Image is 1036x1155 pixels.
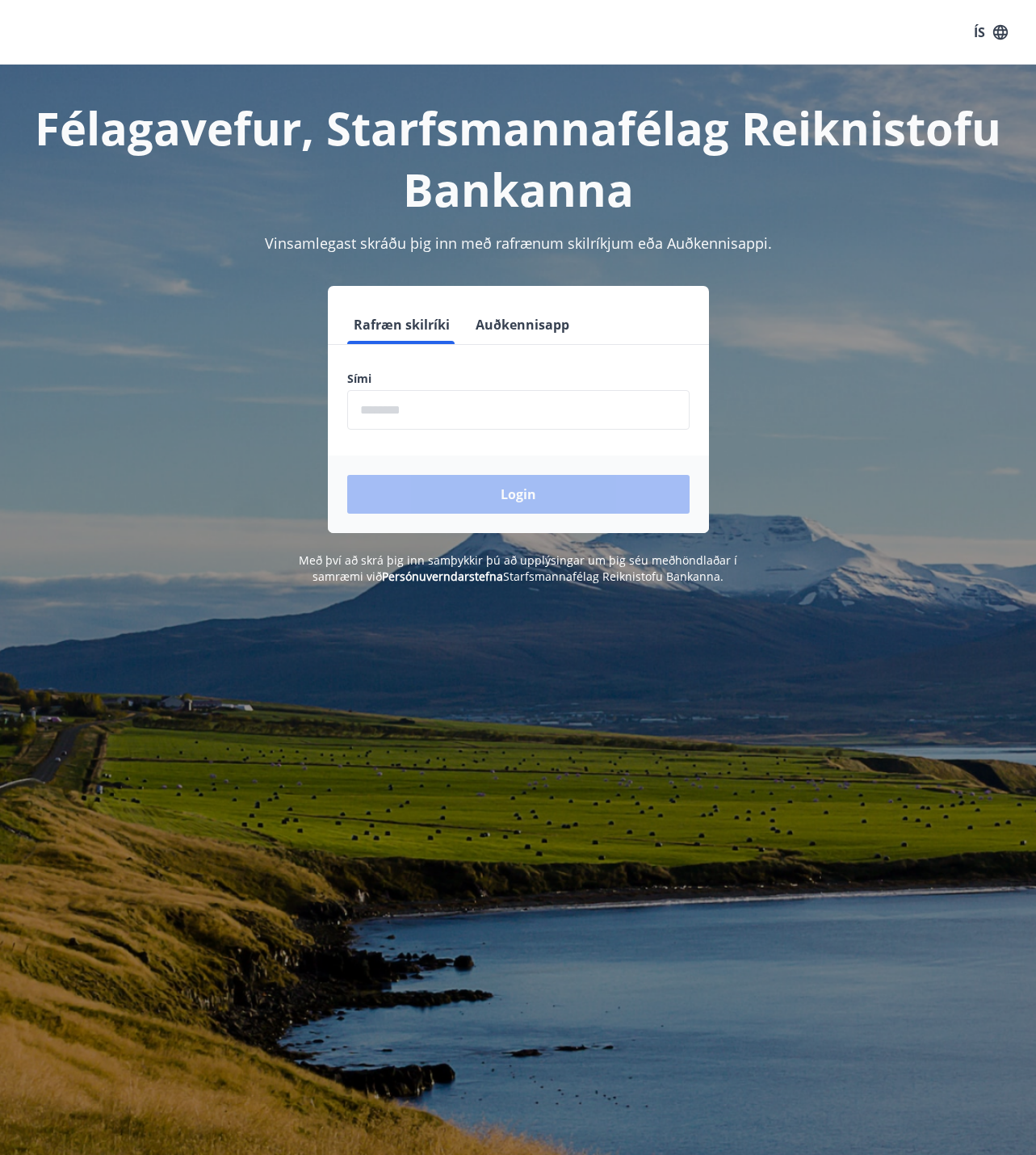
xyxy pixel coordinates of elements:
span: Vinsamlegast skráðu þig inn með rafrænum skilríkjum eða Auðkennisappi. [265,233,772,253]
button: Rafræn skilríki [347,305,456,344]
a: Persónuverndarstefna [382,569,503,584]
span: Með því að skrá þig inn samþykkir þú að upplýsingar um þig séu meðhöndlaðar í samræmi við Starfsm... [299,552,737,584]
button: ÍS [965,18,1017,47]
button: Auðkennisapp [469,305,576,344]
h1: Félagavefur, Starfsmannafélag Reiknistofu Bankanna [19,97,1017,220]
label: Sími [347,371,690,387]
